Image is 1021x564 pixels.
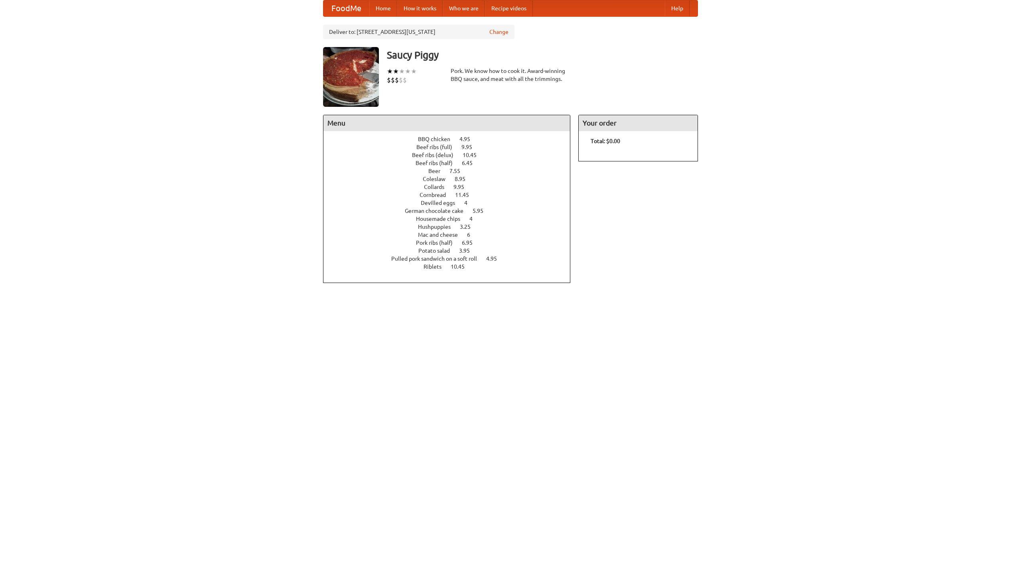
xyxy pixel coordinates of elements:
a: Collards 9.95 [424,184,479,190]
span: 9.95 [453,184,472,190]
span: 4 [464,200,475,206]
span: 8.95 [455,176,473,182]
span: 6 [467,232,478,238]
span: German chocolate cake [405,208,471,214]
span: Mac and cheese [418,232,466,238]
span: 10.45 [451,263,473,270]
h4: Menu [323,115,570,131]
li: $ [391,76,395,85]
li: ★ [393,67,399,76]
a: Beef ribs (full) 9.95 [416,144,487,150]
a: German chocolate cake 5.95 [405,208,498,214]
span: Collards [424,184,452,190]
a: Pork ribs (half) 6.95 [416,240,487,246]
span: Beef ribs (half) [416,160,461,166]
span: Beer [428,168,448,174]
li: ★ [387,67,393,76]
img: angular.jpg [323,47,379,107]
a: Potato salad 3.95 [418,248,485,254]
a: Cornbread 11.45 [420,192,484,198]
h3: Saucy Piggy [387,47,698,63]
span: Beef ribs (full) [416,144,460,150]
a: FoodMe [323,0,369,16]
span: Riblets [424,263,449,270]
a: Help [665,0,690,16]
a: Beer 7.55 [428,168,475,174]
span: Coleslaw [423,176,453,182]
a: Beef ribs (half) 6.45 [416,160,487,166]
a: Devilled eggs 4 [421,200,482,206]
span: 6.45 [462,160,481,166]
a: Hushpuppies 3.25 [418,224,485,230]
span: 7.55 [449,168,468,174]
li: $ [387,76,391,85]
a: Home [369,0,397,16]
div: Pork. We know how to cook it. Award-winning BBQ sauce, and meat with all the trimmings. [451,67,570,83]
li: $ [403,76,407,85]
span: Potato salad [418,248,458,254]
li: ★ [399,67,405,76]
span: BBQ chicken [418,136,458,142]
span: Devilled eggs [421,200,463,206]
span: 3.95 [459,248,478,254]
span: 4.95 [459,136,478,142]
a: How it works [397,0,443,16]
a: Who we are [443,0,485,16]
li: $ [395,76,399,85]
a: Recipe videos [485,0,533,16]
h4: Your order [579,115,698,131]
li: ★ [405,67,411,76]
a: Riblets 10.45 [424,263,479,270]
span: 9.95 [461,144,480,150]
a: BBQ chicken 4.95 [418,136,485,142]
a: Beef ribs (delux) 10.45 [412,152,491,158]
span: 4.95 [486,255,505,262]
span: 3.25 [460,224,479,230]
li: ★ [411,67,417,76]
div: Deliver to: [STREET_ADDRESS][US_STATE] [323,25,514,39]
span: 11.45 [455,192,477,198]
span: Pulled pork sandwich on a soft roll [391,255,485,262]
span: Pork ribs (half) [416,240,461,246]
a: Pulled pork sandwich on a soft roll 4.95 [391,255,512,262]
a: Change [489,28,509,36]
span: Beef ribs (delux) [412,152,461,158]
span: 4 [469,216,481,222]
span: Housemade chips [416,216,468,222]
span: Hushpuppies [418,224,459,230]
a: Coleslaw 8.95 [423,176,480,182]
span: 5.95 [473,208,491,214]
b: Total: $0.00 [591,138,620,144]
span: 10.45 [463,152,485,158]
span: Cornbread [420,192,454,198]
li: $ [399,76,403,85]
a: Mac and cheese 6 [418,232,485,238]
span: 6.95 [462,240,481,246]
a: Housemade chips 4 [416,216,487,222]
